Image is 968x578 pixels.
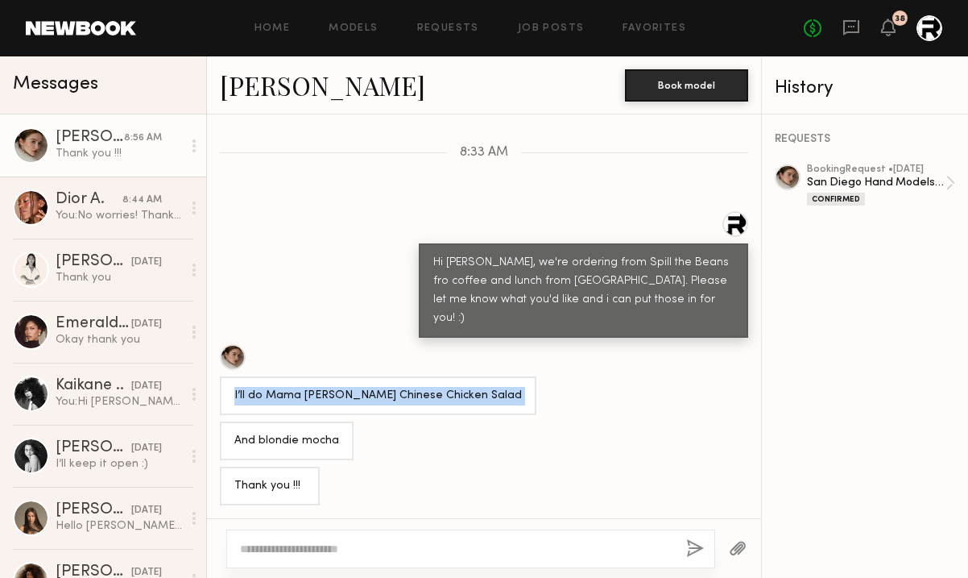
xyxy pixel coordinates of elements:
div: And blondie mocha [234,432,339,451]
div: History [775,79,955,98]
div: Kaikane .. [56,378,131,394]
a: Requests [417,23,479,34]
span: 8:33 AM [460,146,508,160]
div: [PERSON_NAME] [56,440,131,456]
div: Okay thank you [56,332,182,347]
div: 8:44 AM [122,193,162,208]
button: Book model [625,69,748,102]
div: I’ll do Mama [PERSON_NAME] Chinese Chicken Salad [234,387,522,405]
div: Thank you !!! [56,146,182,161]
a: bookingRequest •[DATE]San Diego Hand Models Needed (9/4)Confirmed [807,164,955,206]
div: San Diego Hand Models Needed (9/4) [807,175,945,190]
div: I’ll keep it open :) [56,456,182,472]
div: Emerald L. [56,316,131,332]
div: 38 [895,15,905,23]
a: Home [254,23,291,34]
div: Thank you !!! [234,477,305,496]
div: You: Hi [PERSON_NAME]! I'm happy to share our call sheet for the shoot [DATE][DATE] attached. Thi... [56,394,182,410]
div: [DATE] [131,379,162,394]
div: [DATE] [131,317,162,332]
a: Favorites [623,23,686,34]
span: Messages [13,75,98,94]
div: booking Request • [DATE] [807,164,945,175]
div: [PERSON_NAME] [56,130,124,146]
div: [DATE] [131,255,162,270]
div: REQUESTS [775,134,955,145]
a: Models [329,23,378,34]
div: Hello [PERSON_NAME]! Looking forward to hearing back from you [EMAIL_ADDRESS][DOMAIN_NAME] Thanks 🙏🏼 [56,518,182,534]
div: Thank you [56,270,182,285]
a: Book model [625,77,748,91]
div: Dior A. [56,192,122,208]
a: [PERSON_NAME] [220,68,425,102]
div: [PERSON_NAME] [56,502,131,518]
div: You: No worries! Thanks for the heads up :) [56,208,182,223]
div: [DATE] [131,503,162,518]
div: [DATE] [131,441,162,456]
div: [PERSON_NAME] [56,254,131,270]
div: Confirmed [807,193,865,206]
div: Hi [PERSON_NAME], we're ordering from Spill the Beans fro coffee and lunch from [GEOGRAPHIC_DATA]... [433,254,734,328]
div: 8:56 AM [124,131,162,146]
a: Job Posts [518,23,585,34]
